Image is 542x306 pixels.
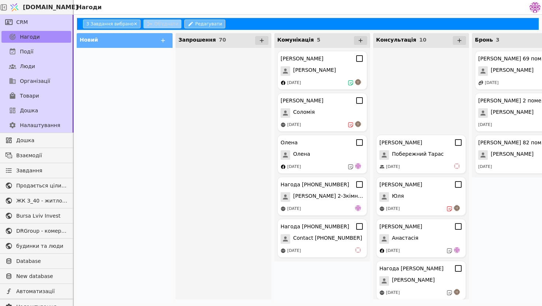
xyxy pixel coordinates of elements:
[281,139,298,147] div: Олена
[74,3,102,12] h2: Нагоди
[293,192,364,202] span: [PERSON_NAME] 2-3кімнатні
[16,212,67,220] span: Bursa Lviv Invest
[478,122,492,128] div: [DATE]
[1,105,71,116] a: Дошка
[379,181,422,189] div: [PERSON_NAME]
[529,2,541,13] img: 137b5da8a4f5046b86490006a8dec47a
[376,37,416,43] span: Консультація
[287,206,301,212] div: [DATE]
[1,210,71,222] a: Bursa Lviv Invest
[16,152,67,159] span: Взаємодії
[376,261,466,300] div: Нагода [PERSON_NAME][PERSON_NAME][DATE]an
[16,18,28,26] span: CRM
[20,107,38,115] span: Дошка
[16,272,67,280] span: New database
[1,16,71,28] a: CRM
[454,205,460,211] img: an
[1,119,71,131] a: Налаштування
[491,108,534,118] span: [PERSON_NAME]
[219,37,226,43] span: 70
[386,248,400,254] div: [DATE]
[392,150,444,160] span: Побережний Тарас
[20,92,39,100] span: Товари
[281,248,286,253] img: online-store.svg
[16,182,67,190] span: Продається цілий будинок [PERSON_NAME] нерухомість
[281,97,323,105] div: [PERSON_NAME]
[386,290,400,296] div: [DATE]
[16,197,67,205] span: ЖК З_40 - житлова та комерційна нерухомість класу Преміум
[20,33,40,41] span: Нагоди
[386,164,400,170] div: [DATE]
[475,37,493,43] span: Бронь
[277,135,367,174] div: ОленаОлена[DATE]de
[16,137,67,144] span: Дошка
[287,122,301,128] div: [DATE]
[20,63,35,70] span: Люди
[16,167,42,175] span: Завдання
[7,0,74,14] a: [DOMAIN_NAME]
[491,66,534,76] span: [PERSON_NAME]
[1,165,71,176] a: Завдання
[1,240,71,252] a: будинки та люди
[277,37,314,43] span: Комунікація
[20,48,34,56] span: Події
[277,177,367,216] div: Нагода [PHONE_NUMBER][PERSON_NAME] 2-3кімнатні[DATE]de
[1,255,71,267] a: Database
[379,290,385,295] img: online-store.svg
[485,80,498,86] div: [DATE]
[379,223,422,231] div: [PERSON_NAME]
[379,248,385,253] img: facebook.svg
[293,150,310,160] span: Олена
[1,285,71,297] a: Автоматизації
[376,177,466,216] div: [PERSON_NAME]Юля[DATE]an
[16,288,67,295] span: Автоматизації
[281,206,286,211] img: online-store.svg
[478,80,483,85] img: affiliate-program.svg
[1,270,71,282] a: New database
[20,77,50,85] span: Організації
[392,192,404,202] span: Юля
[1,60,71,72] a: Люди
[293,234,362,244] span: Contact [PHONE_NUMBER]
[1,195,71,207] a: ЖК З_40 - житлова та комерційна нерухомість класу Преміум
[16,242,67,250] span: будинки та люди
[281,122,286,127] img: online-store.svg
[419,37,426,43] span: 10
[277,51,367,90] div: [PERSON_NAME][PERSON_NAME][DATE]an
[1,46,71,57] a: Події
[355,205,361,211] img: de
[1,150,71,161] a: Взаємодії
[392,234,418,244] span: Анастасія
[281,181,349,189] div: Нагода [PHONE_NUMBER]
[1,75,71,87] a: Організації
[20,122,60,129] span: Налаштування
[281,55,323,63] div: [PERSON_NAME]
[287,80,301,86] div: [DATE]
[379,139,422,147] div: [PERSON_NAME]
[376,219,466,258] div: [PERSON_NAME]Анастасія[DATE]de
[355,247,361,253] img: vi
[143,20,181,28] button: Об'єднати
[454,163,460,169] img: vi
[386,206,400,212] div: [DATE]
[1,31,71,43] a: Нагоди
[392,276,435,286] span: [PERSON_NAME]
[491,150,534,160] span: [PERSON_NAME]
[1,134,71,146] a: Дошка
[80,37,98,43] span: Новий
[16,257,67,265] span: Database
[83,20,140,28] button: 3 Завдання вибрано✕
[317,37,320,43] span: 5
[496,37,500,43] span: 3
[9,0,20,14] img: Logo
[293,108,315,118] span: Соломія
[376,135,466,174] div: [PERSON_NAME]Побережний Тарас[DATE]vi
[1,225,71,237] a: DRGroup - комерційна нерухоомість
[355,121,361,127] img: an
[293,66,336,76] span: [PERSON_NAME]
[355,79,361,85] img: an
[16,227,67,235] span: DRGroup - комерційна нерухоомість
[379,164,385,169] img: people.svg
[1,90,71,102] a: Товари
[287,164,301,170] div: [DATE]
